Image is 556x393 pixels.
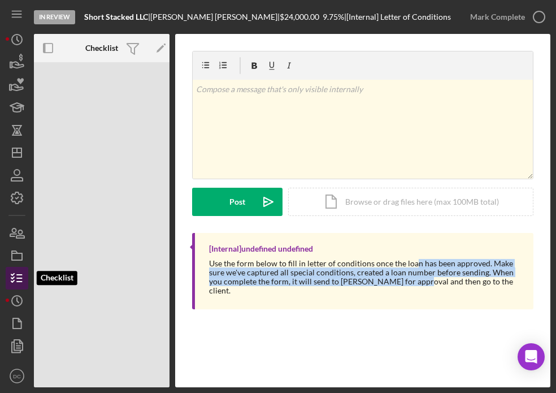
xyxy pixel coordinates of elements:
button: Post [192,188,283,216]
button: Mark Complete [459,6,550,28]
b: Checklist [85,44,118,53]
div: 9.75 % [323,12,344,21]
div: | [84,12,150,21]
div: [PERSON_NAME] [PERSON_NAME] | [150,12,280,21]
div: $24,000.00 [280,12,323,21]
div: Post [229,188,245,216]
div: [Internal] undefined undefined [209,244,313,253]
b: Short Stacked LLC [84,12,148,21]
div: In Review [34,10,75,24]
text: DC [13,373,21,379]
div: Open Intercom Messenger [518,343,545,370]
button: DC [6,365,28,387]
div: Use the form below to fill in letter of conditions once the loan has been approved. Make sure we'... [209,259,522,295]
div: Mark Complete [470,6,525,28]
div: | [Internal] Letter of Conditions [344,12,451,21]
